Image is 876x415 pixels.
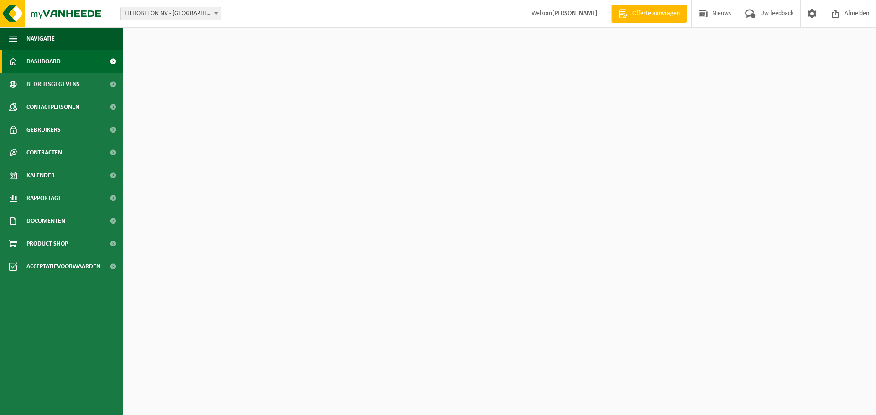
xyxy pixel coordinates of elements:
span: Bedrijfsgegevens [26,73,80,96]
strong: [PERSON_NAME] [552,10,598,17]
a: Offerte aanvragen [611,5,687,23]
span: Contactpersonen [26,96,79,118]
span: Dashboard [26,50,61,73]
span: Acceptatievoorwaarden [26,255,100,278]
span: Contracten [26,141,62,164]
span: Gebruikers [26,118,61,141]
span: Documenten [26,210,65,232]
span: Navigatie [26,27,55,50]
span: LITHOBETON NV - SNAASKERKE [121,7,221,20]
span: Kalender [26,164,55,187]
span: LITHOBETON NV - SNAASKERKE [120,7,221,20]
span: Product Shop [26,232,68,255]
span: Rapportage [26,187,62,210]
span: Offerte aanvragen [630,9,682,18]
